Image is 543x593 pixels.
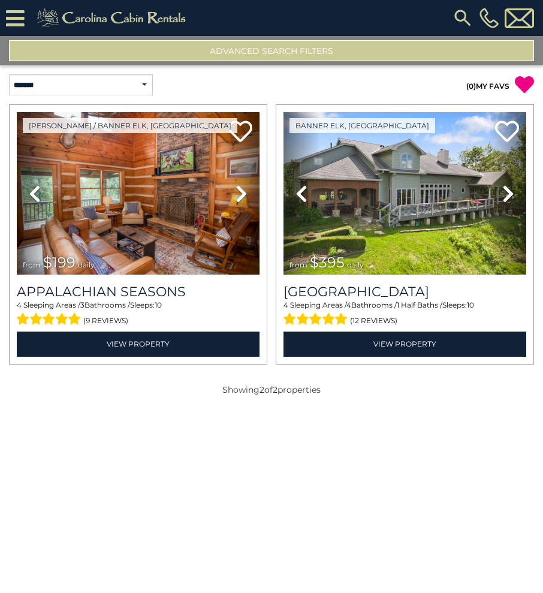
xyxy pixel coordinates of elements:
a: Appalachian Seasons [17,284,260,300]
a: (0)MY FAVS [466,82,509,91]
span: 4 [346,300,351,309]
span: 3 [80,300,85,309]
span: 2 [273,384,277,395]
span: 2 [260,384,264,395]
a: Add to favorites [228,119,252,145]
span: 4 [17,300,22,309]
a: Add to favorites [495,119,519,145]
span: 1 Half Baths / [397,300,442,309]
span: $395 [310,254,345,271]
img: search-regular.svg [452,7,473,29]
span: 0 [469,82,473,91]
a: [PERSON_NAME] / Banner Elk, [GEOGRAPHIC_DATA] [23,118,237,133]
img: thumbnail_168777839.jpeg [283,112,526,275]
p: Showing of properties [9,384,534,396]
span: 10 [155,300,162,309]
span: ( ) [466,82,476,91]
a: Banner Elk, [GEOGRAPHIC_DATA] [289,118,435,133]
span: from [289,260,307,269]
a: View Property [17,332,260,356]
span: daily [78,260,95,269]
div: Sleeping Areas / Bathrooms / Sleeps: [17,300,260,329]
span: from [23,260,41,269]
button: Advanced Search Filters [9,40,534,61]
span: 4 [283,300,288,309]
span: (9 reviews) [83,313,128,329]
img: Khaki-logo.png [31,6,196,30]
a: View Property [283,332,526,356]
h3: Montallori Stone Lodge [283,284,526,300]
a: [GEOGRAPHIC_DATA] [283,284,526,300]
span: $199 [43,254,76,271]
img: thumbnail_163270219.jpeg [17,112,260,275]
a: [PHONE_NUMBER] [476,8,502,28]
span: (12 reviews) [350,313,397,329]
div: Sleeping Areas / Bathrooms / Sleeps: [283,300,526,329]
span: daily [347,260,364,269]
span: 10 [467,300,474,309]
